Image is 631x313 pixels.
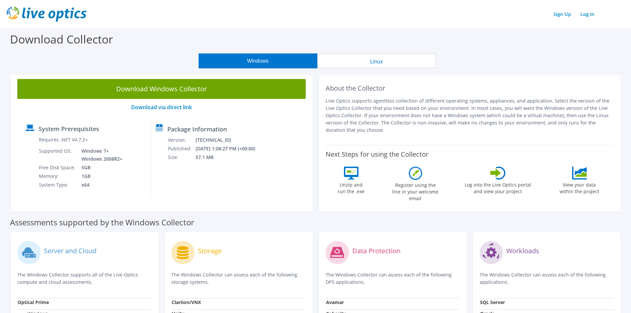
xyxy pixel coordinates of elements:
p: The Windows Collector can assess each of the following applications. [480,271,614,286]
label: Server and Cloud [44,248,96,254]
td: x64 [77,181,124,189]
td: Version: [168,136,195,144]
label: Assessments supported by the Windows Collector [10,219,194,226]
strong: Avamar [326,299,344,305]
label: Workloads [506,248,539,254]
p: The Windows Collector can assess each of the following storage systems. [171,271,305,286]
p: The Windows Collector can assess each of the following DPS applications. [326,271,460,286]
img: live_optics_svg.svg [7,7,86,22]
td: Free Disk Space: [39,163,77,172]
a: Sign Up [550,9,574,19]
strong: SQL Server [480,299,505,305]
a: Log In [577,9,598,19]
strong: Optical Prime [18,299,49,305]
td: 5GB [77,163,124,172]
label: Storage [198,248,222,254]
h2: About the Collector [326,84,614,92]
label: Unzip and run the .exe [336,180,367,195]
td: Memory: [39,172,77,181]
label: Download Collector [10,32,113,47]
label: Package Information [167,126,227,132]
a: Download Windows Collector [17,79,306,99]
td: Size: [168,153,195,162]
label: Data Protection [352,248,400,254]
td: 1GB [77,172,124,181]
button: Linux [317,53,436,68]
label: Log into the Live Optics portal and view your project [464,180,532,195]
a: Download via direct link [131,104,192,111]
strong: Clariion/VNX [172,299,201,305]
td: [TECHNICAL_ID] [195,136,264,144]
td: Published: [168,144,195,153]
td: 57.1 MB [195,153,264,162]
label: Requires .NET V4.7.2+ [39,136,88,143]
td: Windows 7+ Windows 2008R2+ [77,147,124,163]
td: [DATE] 1:08:27 PM (+00:00) [195,144,264,153]
p: Live Optics supports agentless collection of different operating systems, appliances, and applica... [326,97,614,134]
label: Register using the line in your welcome email [391,180,440,202]
label: System Prerequisites [39,125,99,132]
p: The Windows Collector supports all of the Live Optics compute and cloud assessments. [17,271,151,286]
td: System Type: [39,181,77,189]
button: Windows [199,53,317,68]
label: Next Steps for using the Collector [326,150,428,158]
label: View your data within the project [555,180,603,195]
td: Supported OS: [39,147,77,163]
